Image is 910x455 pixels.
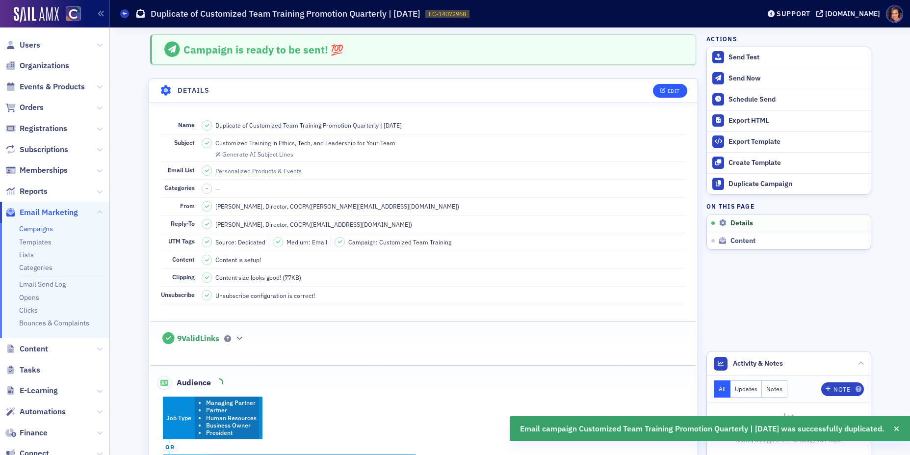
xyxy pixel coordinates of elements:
div: Send Now [728,74,866,83]
span: Content size looks good! (77KB) [215,273,301,282]
span: Profile [886,5,903,23]
span: Name [178,121,195,129]
a: Reports [5,186,48,197]
h4: Details [178,85,210,96]
button: Send Now [707,68,871,89]
span: Campaign: Customized Team Training [348,238,451,246]
a: Create Template [707,152,871,173]
div: Note [833,387,850,392]
a: Email Send Log [19,280,66,289]
a: Content [5,344,48,354]
h4: Actions [706,34,737,43]
div: [DOMAIN_NAME] [825,9,880,18]
button: Send Test [707,47,871,68]
a: Lists [19,250,34,259]
img: SailAMX [14,7,59,23]
span: Orders [20,102,44,113]
img: SailAMX [66,6,81,22]
span: Organizations [20,60,69,71]
span: 9 Valid Links [177,334,219,344]
span: Audience [157,376,211,390]
div: Create Template [728,159,866,167]
a: View Homepage [59,6,81,23]
div: Generate AI Subject Lines [222,152,293,157]
a: Personalized Products & Events [215,166,311,175]
span: Events & Products [20,81,85,92]
a: Templates [19,238,52,246]
span: Customized Training in Ethics, Tech, and Leadership for Your Team [215,138,395,147]
span: Email campaign Customized Team Training Promotion Quarterly | [DATE] was successfully duplicated. [520,423,884,435]
span: E-Learning [20,385,58,396]
span: Email List [168,166,195,174]
button: Notes [762,380,787,398]
h1: Duplicate of Customized Team Training Promotion Quarterly | [DATE] [151,8,420,20]
a: Orders [5,102,44,113]
span: — [215,185,220,192]
div: Export HTML [728,116,866,125]
a: Finance [5,428,48,438]
button: [DOMAIN_NAME] [816,10,884,17]
a: Memberships [5,165,68,176]
button: Generate AI Subject Lines [215,149,293,158]
a: Categories [19,263,52,272]
div: Duplicate Campaign [728,180,866,188]
span: Reports [20,186,48,197]
a: Clicks [19,306,38,315]
a: Organizations [5,60,69,71]
span: Details [730,219,753,228]
button: Edit [653,84,687,98]
span: Content is setup! [215,255,261,264]
span: Subject [174,138,195,146]
button: Updates [730,380,762,398]
span: Content [20,344,48,354]
a: Opens [19,293,39,302]
a: Subscriptions [5,144,68,155]
span: Users [20,40,40,51]
span: [PERSON_NAME], Director, COCPA ( [PERSON_NAME][EMAIL_ADDRESS][DOMAIN_NAME] ) [215,202,459,211]
span: Medium: Email [286,238,327,246]
a: Export Template [707,131,871,152]
button: Schedule Send [707,89,871,110]
div: Edit [668,88,680,94]
a: Email Marketing [5,207,78,218]
a: Automations [5,406,66,417]
button: All [714,380,730,398]
div: Schedule Send [728,95,866,104]
span: Content [172,255,195,263]
span: Clipping [172,273,195,281]
div: Support [777,9,810,18]
a: Campaigns [19,224,53,233]
div: Send Test [728,53,866,62]
a: Registrations [5,123,67,134]
button: Note [821,382,864,396]
span: Memberships [20,165,68,176]
span: [PERSON_NAME], Director, COCPA ( [EMAIL_ADDRESS][DOMAIN_NAME] ) [215,220,412,229]
h4: On this page [706,202,871,211]
a: Tasks [5,365,40,375]
a: Events & Products [5,81,85,92]
span: Reply-To [171,219,195,227]
span: Content [730,237,755,245]
button: Duplicate Campaign [707,173,871,194]
a: Users [5,40,40,51]
span: Duplicate of Customized Team Training Promotion Quarterly | [DATE] [215,121,402,130]
span: From [180,202,195,210]
span: – [206,185,208,192]
span: Tasks [20,365,40,375]
a: Export HTML [707,110,871,131]
a: E-Learning [5,385,58,396]
span: Categories [164,184,195,191]
span: Registrations [20,123,67,134]
span: Automations [20,406,66,417]
span: Campaign is ready to be sent! 💯 [183,43,343,56]
span: Email Marketing [20,207,78,218]
span: Unsubscribe [161,291,195,298]
div: Export Template [728,137,866,146]
span: EC-14072968 [429,10,466,18]
span: Source: Dedicated [215,238,265,246]
span: UTM Tags [168,237,195,245]
span: Finance [20,428,48,438]
span: Activity & Notes [733,358,783,369]
span: Unsubscribe configuration is correct! [215,291,315,300]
